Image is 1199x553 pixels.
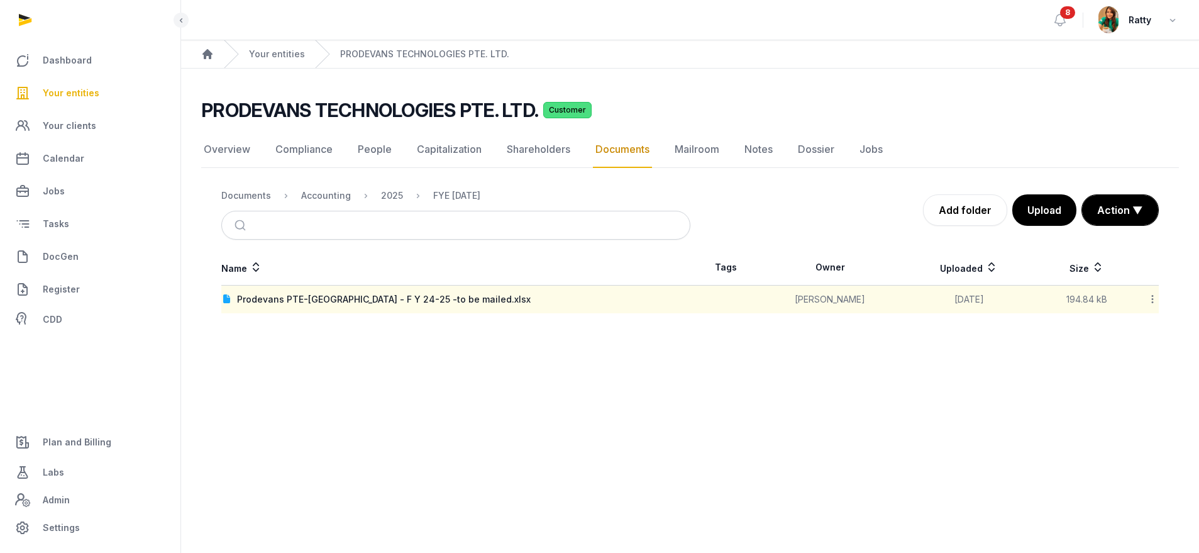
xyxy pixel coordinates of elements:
nav: Tabs [201,131,1179,168]
span: Dashboard [43,53,92,68]
div: Documents [221,189,271,202]
th: Name [221,250,690,286]
span: [DATE] [954,294,984,304]
img: document.svg [222,294,232,304]
td: 194.84 kB [1039,286,1135,314]
th: Uploaded [899,250,1039,286]
span: Plan and Billing [43,435,111,450]
span: Customer [543,102,592,118]
span: Register [43,282,80,297]
span: Your entities [43,86,99,101]
span: Settings [43,520,80,535]
a: Jobs [10,176,170,206]
span: Tasks [43,216,69,232]
div: Prodevans PTE-[GEOGRAPHIC_DATA] - F Y 24-25 -to be mailed.xlsx [237,293,531,306]
a: Jobs [857,131,885,168]
span: Ratty [1129,13,1151,28]
a: Register [10,274,170,304]
th: Tags [690,250,761,286]
a: Mailroom [672,131,722,168]
a: Your entities [249,48,305,60]
button: Action ▼ [1082,195,1158,225]
a: People [355,131,394,168]
button: Submit [227,211,257,239]
a: Plan and Billing [10,427,170,457]
nav: Breadcrumb [181,40,1199,69]
a: Your entities [10,78,170,108]
a: Notes [742,131,775,168]
h2: PRODEVANS TECHNOLOGIES PTE. LTD. [201,99,538,121]
div: 2025 [381,189,403,202]
a: Your clients [10,111,170,141]
button: Upload [1012,194,1076,226]
span: Your clients [43,118,96,133]
a: Dossier [795,131,837,168]
a: Documents [593,131,652,168]
a: Shareholders [504,131,573,168]
a: Dashboard [10,45,170,75]
a: Labs [10,457,170,488]
span: CDD [43,312,62,327]
a: Add folder [923,194,1007,226]
th: Size [1039,250,1135,286]
a: Compliance [273,131,335,168]
span: Calendar [43,151,84,166]
a: Calendar [10,143,170,174]
div: FYE [DATE] [433,189,480,202]
a: Settings [10,513,170,543]
a: Overview [201,131,253,168]
a: Admin [10,488,170,513]
a: DocGen [10,242,170,272]
img: avatar [1098,6,1119,33]
div: Accounting [301,189,351,202]
th: Owner [761,250,899,286]
span: DocGen [43,249,79,264]
a: CDD [10,307,170,332]
span: 8 [1060,6,1075,19]
td: [PERSON_NAME] [761,286,899,314]
span: Admin [43,493,70,508]
a: Capitalization [414,131,484,168]
span: Labs [43,465,64,480]
span: Jobs [43,184,65,199]
a: PRODEVANS TECHNOLOGIES PTE. LTD. [340,48,509,60]
a: Tasks [10,209,170,239]
nav: Breadcrumb [221,181,690,211]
